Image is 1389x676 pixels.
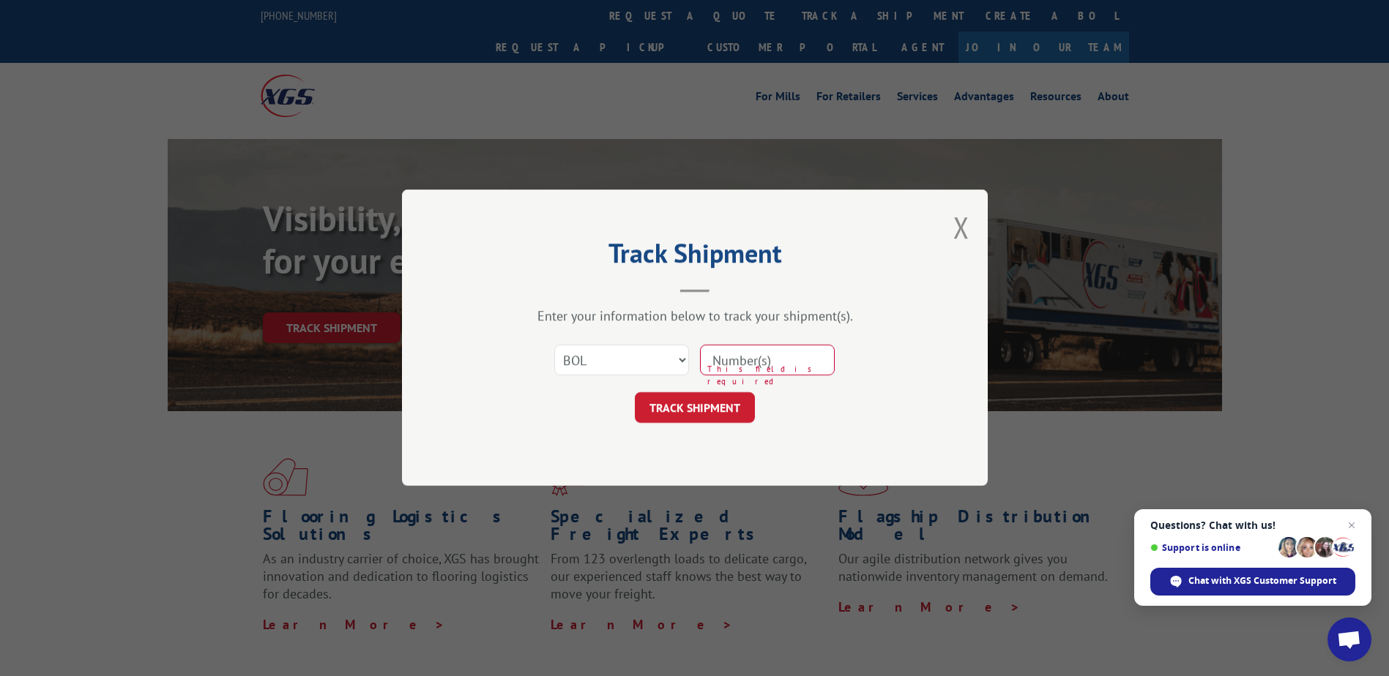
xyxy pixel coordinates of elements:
[475,243,915,271] h2: Track Shipment
[953,208,969,247] button: Close modal
[1188,574,1336,587] span: Chat with XGS Customer Support
[707,364,835,388] span: This field is required
[1150,568,1355,596] div: Chat with XGS Customer Support
[700,345,835,376] input: Number(s)
[635,393,755,424] button: TRACK SHIPMENT
[1150,542,1273,553] span: Support is online
[1327,617,1371,661] div: Open chat
[1343,517,1360,534] span: Close chat
[475,308,915,325] div: Enter your information below to track your shipment(s).
[1150,519,1355,531] span: Questions? Chat with us!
